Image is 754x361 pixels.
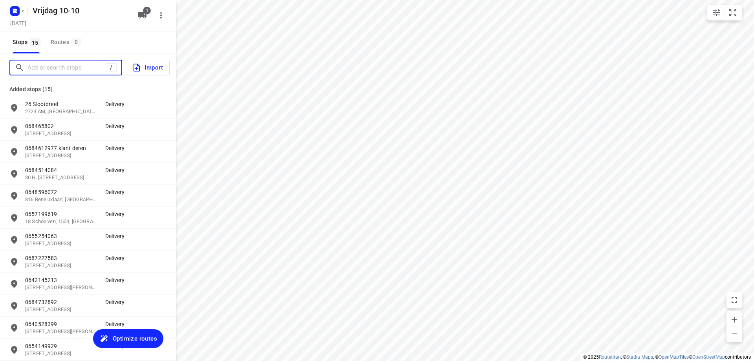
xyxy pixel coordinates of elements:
[105,262,109,268] span: —
[25,108,97,115] p: 2724 AM, [GEOGRAPHIC_DATA], [GEOGRAPHIC_DATA]
[105,276,129,284] p: Delivery
[105,320,129,328] p: Delivery
[29,4,131,17] h5: Vrijdag 10-10
[13,37,43,47] span: Stops
[25,306,97,313] p: 26 Schalmei, 3068 HS, Rotterdam, NL
[692,354,725,360] a: OpenStreetMap
[25,276,97,284] p: 0642145213
[626,354,653,360] a: Stadia Maps
[105,144,129,152] p: Delivery
[113,334,157,344] span: Optimize routes
[25,328,97,335] p: 12 Roland Holststraat, 3443 GA, Woerden, NL
[122,60,170,75] a: Import
[132,62,163,73] span: Import
[105,328,109,334] span: —
[25,254,97,262] p: 0687227583
[143,7,151,15] span: 1
[25,100,97,108] p: 26 Slootdreef
[105,152,109,158] span: —
[105,210,129,218] p: Delivery
[127,60,170,75] button: Import
[25,262,97,269] p: 550 Eksterlaan, 3136 SN, Vlaardingen, NL
[105,350,109,356] span: —
[25,196,97,203] p: 816 Beneluxlaan, 1363 DA, Almere, NL
[25,210,97,218] p: 0657199619
[93,329,163,348] button: Optimize routes
[27,62,106,74] input: Add or search stops
[7,18,29,27] h5: Project date
[9,84,167,94] p: Added stops (15)
[25,188,97,196] p: 0648596072
[25,350,97,357] p: 37 Lisweg, 1511 XG, Oostzaan, NL
[25,298,97,306] p: 0684732892
[105,254,129,262] p: Delivery
[105,284,109,290] span: —
[153,7,169,23] button: More
[25,130,97,137] p: 132 Herculesstraat, 2402 VS, Alphen aan den Rijn, NL
[25,122,97,130] p: 068465802
[105,240,109,246] span: —
[583,354,751,360] li: © 2025 , © , © © contributors
[105,298,129,306] p: Delivery
[25,218,97,225] p: 18 Schoolven, 1504, Zaandam, NL
[106,63,117,72] div: /
[105,188,129,196] p: Delivery
[105,218,109,224] span: —
[25,152,97,159] p: 33 1e Mientlaan, 2223 LG, Katwijk aan Zee, NL
[105,196,109,202] span: —
[599,354,621,360] a: Routetitan
[707,5,742,20] div: small contained button group
[709,5,725,20] button: Map settings
[105,122,129,130] p: Delivery
[25,240,97,247] p: 31 Muurbloemstraat, 3053 EH, Rotterdam, NL
[25,284,97,291] p: 60 De Heerenhof, 3343 EZ, Hendrik-Ido-Ambacht, NL
[30,38,40,46] span: 15
[71,38,81,46] span: 0
[134,7,150,23] button: 1
[25,166,97,174] p: 0684514084
[105,166,129,174] p: Delivery
[105,174,109,180] span: —
[725,5,741,20] button: Fit zoom
[659,354,689,360] a: OpenMapTiles
[105,130,109,136] span: —
[25,174,97,181] p: 30 H. Gerhardstraat, 1502 CL, Zaandam, NL
[105,108,109,114] span: —
[25,144,97,152] p: 0684612977 klant deren
[51,37,83,47] div: Routes
[105,306,109,312] span: —
[25,320,97,328] p: 0640528399
[25,232,97,240] p: 0655254063
[25,342,97,350] p: 0654149929
[105,100,129,108] p: Delivery
[105,232,129,240] p: Delivery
